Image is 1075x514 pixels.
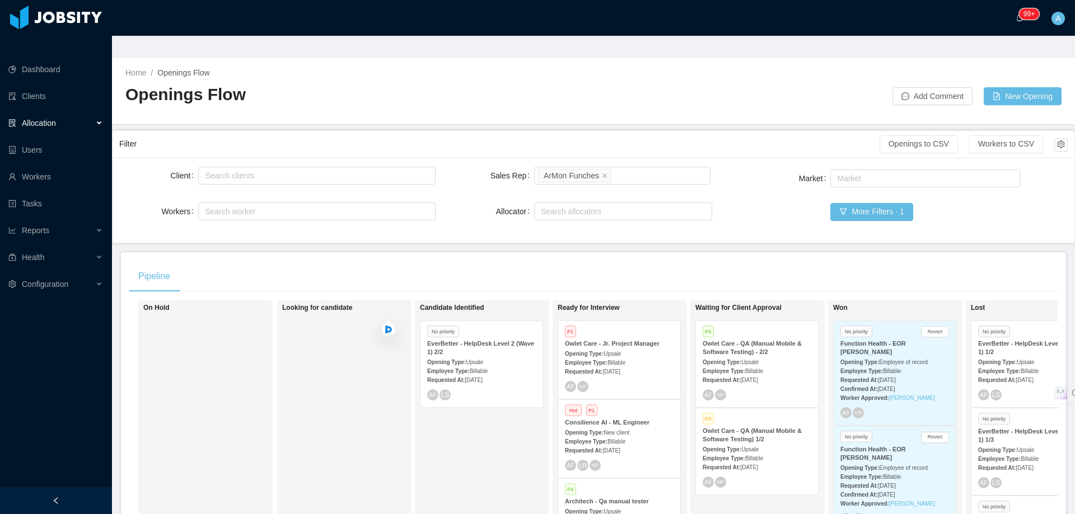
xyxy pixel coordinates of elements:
[565,326,576,337] span: P1
[840,446,906,461] strong: Function Health - EOR [PERSON_NAME]
[565,498,649,504] strong: Architech - Qa manual tester
[544,169,599,182] div: ArMon Funches
[427,326,459,337] span: No priority
[921,326,949,337] button: Revert
[604,351,621,357] span: Upsale
[703,377,740,383] strong: Requested At:
[607,438,625,445] span: Billable
[22,226,49,235] span: Reports
[1017,447,1034,453] span: Upsale
[496,207,534,216] label: Allocator
[202,169,208,182] input: Client
[840,377,878,383] strong: Requested At:
[157,68,209,77] span: Openings Flow
[613,169,619,182] input: Sales Rep
[161,207,198,216] label: Workers
[52,497,60,504] i: icon: left
[877,386,895,392] span: [DATE]
[745,455,763,461] span: Billable
[840,359,879,365] strong: Opening Type:
[537,169,611,182] li: ArMon Funches
[833,304,990,312] h1: Won
[427,340,534,355] strong: EverBetter - HelpDesk Level 2 (Wave 1) 2/2
[567,383,574,390] span: AF
[878,377,895,383] span: [DATE]
[586,404,597,416] span: P1
[119,134,880,154] div: Filter
[834,172,840,185] input: Market
[602,172,607,179] i: icon: close
[892,87,973,105] button: icon: messageAdd Comment
[565,447,602,454] strong: Requested At:
[565,430,604,436] strong: Opening Type:
[992,479,1001,486] span: LS
[490,171,534,180] label: Sales Rep
[1054,138,1068,152] button: icon: setting
[602,369,620,375] span: [DATE]
[704,479,712,485] span: AF
[703,359,741,365] strong: Opening Type:
[22,253,44,262] span: Health
[978,377,1016,383] strong: Requested At:
[840,326,872,337] span: No priority
[579,461,587,469] span: LR
[202,205,208,218] input: Workers
[840,395,889,401] strong: Worker Approved:
[1017,359,1034,365] span: Upsale
[703,326,714,337] span: P4
[1021,368,1039,374] span: Billable
[889,501,935,507] a: [PERSON_NAME]
[840,340,906,355] strong: Function Health - EOR [PERSON_NAME]
[8,280,16,288] i: icon: setting
[602,447,620,454] span: [DATE]
[466,359,483,365] span: Upsale
[567,462,574,469] span: AF
[984,87,1062,105] button: icon: file-addNew Opening
[880,135,958,153] button: Openings to CSV
[978,501,1010,512] span: No priority
[465,377,482,383] span: [DATE]
[921,432,949,443] button: Revert
[607,360,625,366] span: Billable
[1021,456,1039,462] span: Billable
[703,464,740,470] strong: Requested At:
[695,304,852,312] h1: Waiting for Client Approval
[282,304,439,312] h1: Looking for candidate
[8,58,103,81] a: icon: pie-chartDashboard
[143,304,300,312] h1: On Hold
[703,340,802,355] strong: Owlet Care - QA (Manual Mobile & Software Testing) - 2/2
[740,464,758,470] span: [DATE]
[878,483,895,489] span: [DATE]
[427,359,466,365] strong: Opening Type:
[842,409,850,416] span: AF
[740,377,758,383] span: [DATE]
[429,392,437,398] span: AF
[8,119,16,127] i: icon: solution
[604,430,629,436] span: New client
[840,492,877,498] strong: Confirmed At:
[978,465,1016,471] strong: Requested At:
[703,427,802,442] strong: Owlet Care - QA (Manual Mobile & Software Testing) 1/2
[8,85,103,107] a: icon: auditClients
[799,174,831,183] label: Market
[579,384,586,389] span: MP
[541,206,700,217] div: Search allocators
[840,431,872,442] span: No priority
[441,391,450,398] span: LS
[129,261,179,292] div: Pipeline
[854,410,862,416] span: VR
[205,170,423,181] div: Search clients
[879,359,928,365] span: Employee of record
[978,326,1010,337] span: No priority
[565,360,607,366] strong: Employee Type:
[889,395,935,401] a: [PERSON_NAME]
[125,83,593,106] h2: Openings Flow
[717,479,724,484] span: MP
[8,166,103,188] a: icon: userWorkers
[22,119,56,128] span: Allocation
[537,205,544,218] input: Allocator
[830,203,913,221] button: icon: filterMore Filters · 1
[565,351,604,357] strong: Opening Type:
[703,413,714,425] span: P3
[470,368,488,374] span: Billable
